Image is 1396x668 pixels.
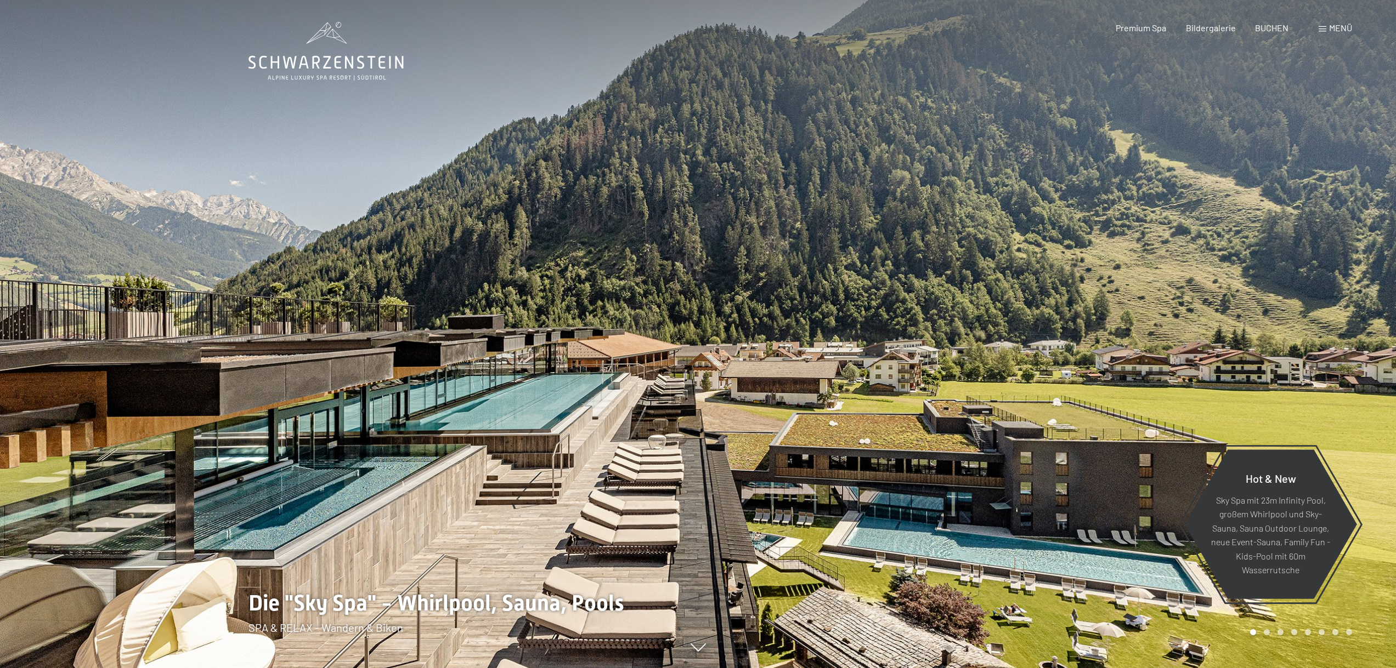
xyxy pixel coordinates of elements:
[1264,629,1270,635] div: Carousel Page 2
[1211,493,1330,577] p: Sky Spa mit 23m Infinity Pool, großem Whirlpool und Sky-Sauna, Sauna Outdoor Lounge, neue Event-S...
[1329,22,1352,33] span: Menü
[1116,22,1166,33] a: Premium Spa
[1291,629,1297,635] div: Carousel Page 4
[1278,629,1284,635] div: Carousel Page 3
[1319,629,1325,635] div: Carousel Page 6
[1332,629,1338,635] div: Carousel Page 7
[1305,629,1311,635] div: Carousel Page 5
[1250,629,1256,635] div: Carousel Page 1 (Current Slide)
[1246,629,1352,635] div: Carousel Pagination
[1246,471,1296,484] span: Hot & New
[1255,22,1288,33] a: BUCHEN
[1184,449,1358,600] a: Hot & New Sky Spa mit 23m Infinity Pool, großem Whirlpool und Sky-Sauna, Sauna Outdoor Lounge, ne...
[1346,629,1352,635] div: Carousel Page 8
[1186,22,1236,33] a: Bildergalerie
